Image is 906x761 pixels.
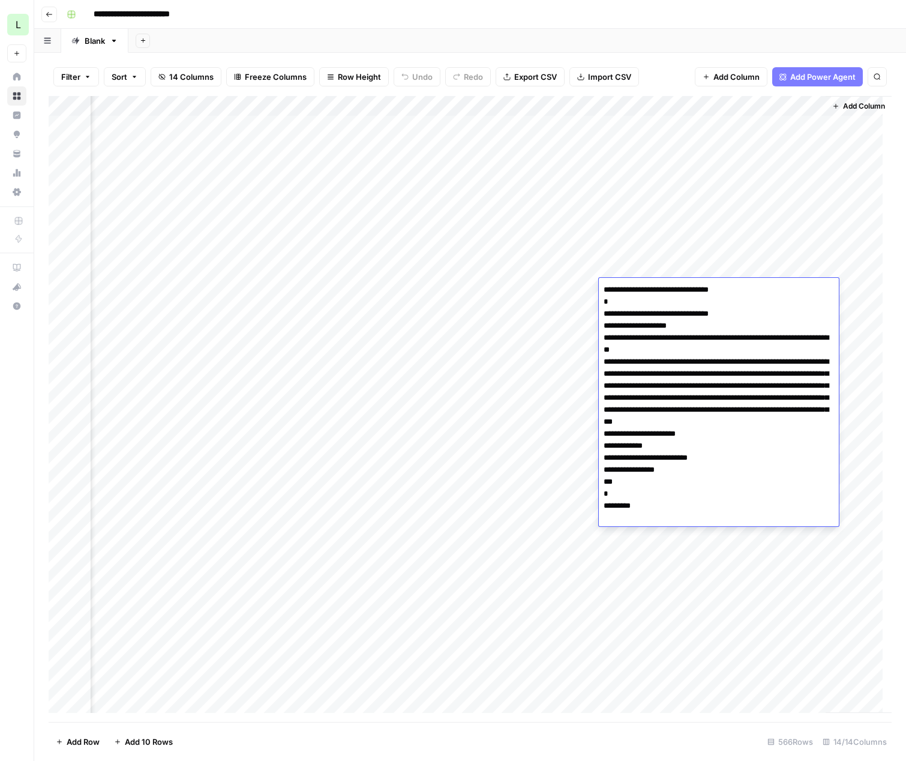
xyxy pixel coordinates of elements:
[7,163,26,182] a: Usage
[8,278,26,296] div: What's new?
[818,732,892,751] div: 14/14 Columns
[49,732,107,751] button: Add Row
[394,67,440,86] button: Undo
[713,71,760,83] span: Add Column
[695,67,767,86] button: Add Column
[763,732,818,751] div: 566 Rows
[53,67,99,86] button: Filter
[827,98,890,114] button: Add Column
[772,67,863,86] button: Add Power Agent
[169,71,214,83] span: 14 Columns
[569,67,639,86] button: Import CSV
[226,67,314,86] button: Freeze Columns
[61,29,128,53] a: Blank
[496,67,565,86] button: Export CSV
[107,732,180,751] button: Add 10 Rows
[445,67,491,86] button: Redo
[245,71,307,83] span: Freeze Columns
[412,71,433,83] span: Undo
[7,106,26,125] a: Insights
[7,125,26,144] a: Opportunities
[151,67,221,86] button: 14 Columns
[7,144,26,163] a: Your Data
[85,35,105,47] div: Blank
[514,71,557,83] span: Export CSV
[112,71,127,83] span: Sort
[790,71,856,83] span: Add Power Agent
[7,296,26,316] button: Help + Support
[7,67,26,86] a: Home
[125,736,173,748] span: Add 10 Rows
[843,101,885,112] span: Add Column
[61,71,80,83] span: Filter
[7,10,26,40] button: Workspace: Lob
[319,67,389,86] button: Row Height
[7,258,26,277] a: AirOps Academy
[464,71,483,83] span: Redo
[67,736,100,748] span: Add Row
[588,71,631,83] span: Import CSV
[7,182,26,202] a: Settings
[7,277,26,296] button: What's new?
[338,71,381,83] span: Row Height
[16,17,21,32] span: L
[104,67,146,86] button: Sort
[7,86,26,106] a: Browse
